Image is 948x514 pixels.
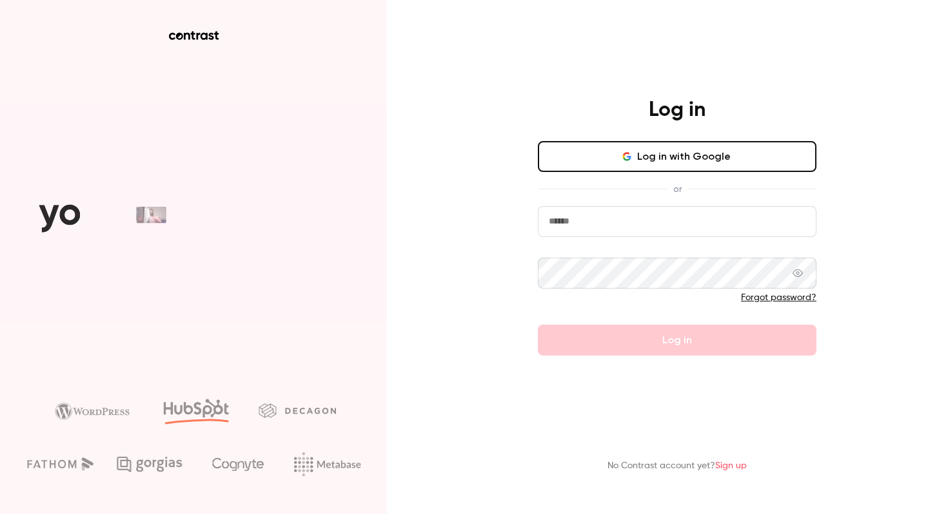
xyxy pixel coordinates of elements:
[259,403,336,417] img: decagon
[607,459,747,473] p: No Contrast account yet?
[538,141,816,172] button: Log in with Google
[715,461,747,470] a: Sign up
[649,97,706,123] h4: Log in
[667,182,688,196] span: or
[741,293,816,302] a: Forgot password?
